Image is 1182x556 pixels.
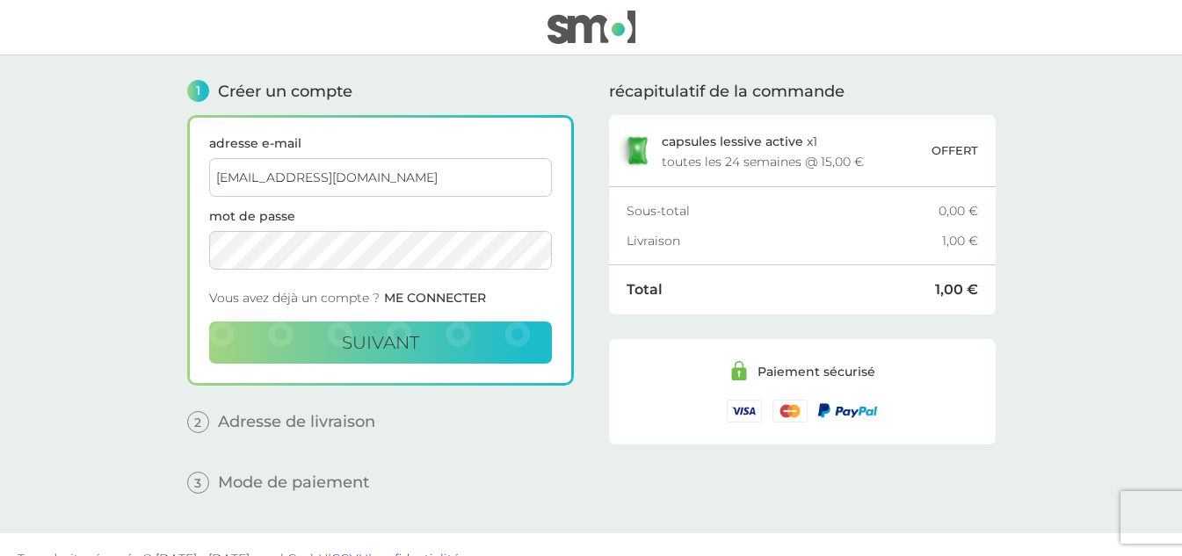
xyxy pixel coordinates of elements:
div: toutes les 24 semaines @ 15,00 € [662,155,864,168]
div: Paiement sécurisé [758,365,875,378]
div: Vous avez déjà un compte ? [209,283,552,321]
p: OFFERT [932,141,978,160]
span: Adresse de livraison [218,414,375,430]
span: Créer un compte [218,83,352,99]
div: Total [627,283,935,297]
div: 0,00 € [939,205,978,217]
span: récapitulatif de la commande [609,83,845,99]
div: 1,00 € [942,235,978,247]
span: 3 [187,472,209,494]
button: suivant [209,321,552,364]
div: Livraison [627,235,942,247]
span: ME CONNECTER [384,290,486,306]
label: mot de passe [209,210,552,222]
img: /assets/icons/cards/mastercard.svg [772,400,808,422]
span: 1 [187,80,209,102]
img: smol [547,11,635,44]
p: x 1 [662,134,817,148]
label: adresse e-mail [209,137,552,149]
span: 2 [187,411,209,433]
div: Sous-total [627,205,939,217]
span: Mode de paiement [218,474,369,490]
div: 1,00 € [935,283,978,297]
img: /assets/icons/cards/visa.svg [727,400,762,422]
span: capsules lessive active [662,134,803,149]
span: suivant [342,332,419,353]
img: /assets/icons/paypal-logo-small.webp [818,403,877,418]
